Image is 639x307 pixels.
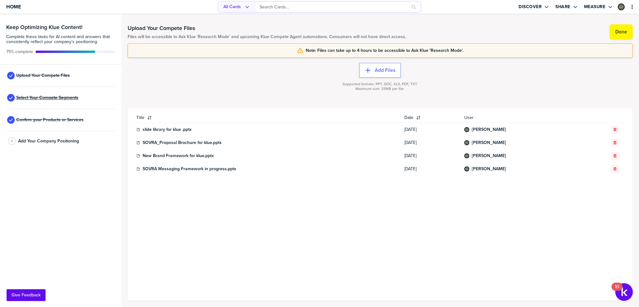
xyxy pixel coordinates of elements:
[519,4,542,10] label: Discover
[464,153,469,158] div: Catherine Joubert
[615,29,627,35] label: Done
[618,3,625,10] div: Catherine Joubert
[128,24,406,32] h1: Upload Your Compete Files
[472,140,506,145] a: [PERSON_NAME]
[355,87,405,91] span: Maximum size: 25MB per file.
[465,154,469,158] img: c65fcb38e18d704d0d21245db2ff7be0-sml.png
[404,127,457,132] span: [DATE]
[6,24,115,30] h3: Keep Optimizing Klue Content!
[404,166,457,171] span: [DATE]
[472,153,506,158] a: [PERSON_NAME]
[464,166,469,171] div: Catherine Joubert
[7,289,46,301] button: Give Feedback
[143,127,192,132] a: slide library for klue .pptx
[465,167,469,171] img: c65fcb38e18d704d0d21245db2ff7be0-sml.png
[404,140,457,145] span: [DATE]
[404,115,413,120] span: Date
[143,153,214,158] a: New Brand Framework for klue.pptx
[18,139,79,144] span: Add Your Company Positioning
[143,140,222,145] a: SOVRA_Proposal Brochure for klue.pptx
[615,283,633,301] button: Open Resource Center, 10 new notifications
[465,128,469,131] img: c65fcb38e18d704d0d21245db2ff7be0-sml.png
[617,3,625,11] a: Edit Profile
[306,48,463,53] span: Note: Files can take up to 4 hours to be accessible to Ask Klue 'Research Mode'.
[128,34,406,39] span: Files will be accessible to Ask Klue 'Research Mode' and upcoming Klue Compete Agent automations....
[16,117,84,122] span: Confirm your Products or Services
[464,115,580,120] span: User
[464,140,469,145] div: Catherine Joubert
[16,73,70,78] span: Upload Your Compete Files
[472,166,506,171] a: [PERSON_NAME]
[375,67,395,73] label: Add Files
[555,4,570,10] label: Share
[472,127,506,132] a: [PERSON_NAME]
[6,34,115,44] span: Complete these tasks for AI content and answers that consistently reflect your company’s position...
[143,166,236,171] a: SOVRA Messaging Framework in progress.pptx
[465,141,469,145] img: c65fcb38e18d704d0d21245db2ff7be0-sml.png
[404,153,457,158] span: [DATE]
[223,4,241,9] span: All Cards
[11,139,13,143] span: 4
[615,287,619,295] div: 10
[6,49,33,54] span: Active
[618,4,624,10] img: c65fcb38e18d704d0d21245db2ff7be0-sml.png
[584,4,606,10] label: Measure
[6,4,21,9] span: Home
[136,115,144,120] span: Title
[343,82,418,87] span: Supported formats: PPT, DOC, XLS, PDF, TXT.
[464,127,469,132] div: Catherine Joubert
[260,2,407,12] input: Search Cards…
[16,95,78,100] span: Select Your Compete Segments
